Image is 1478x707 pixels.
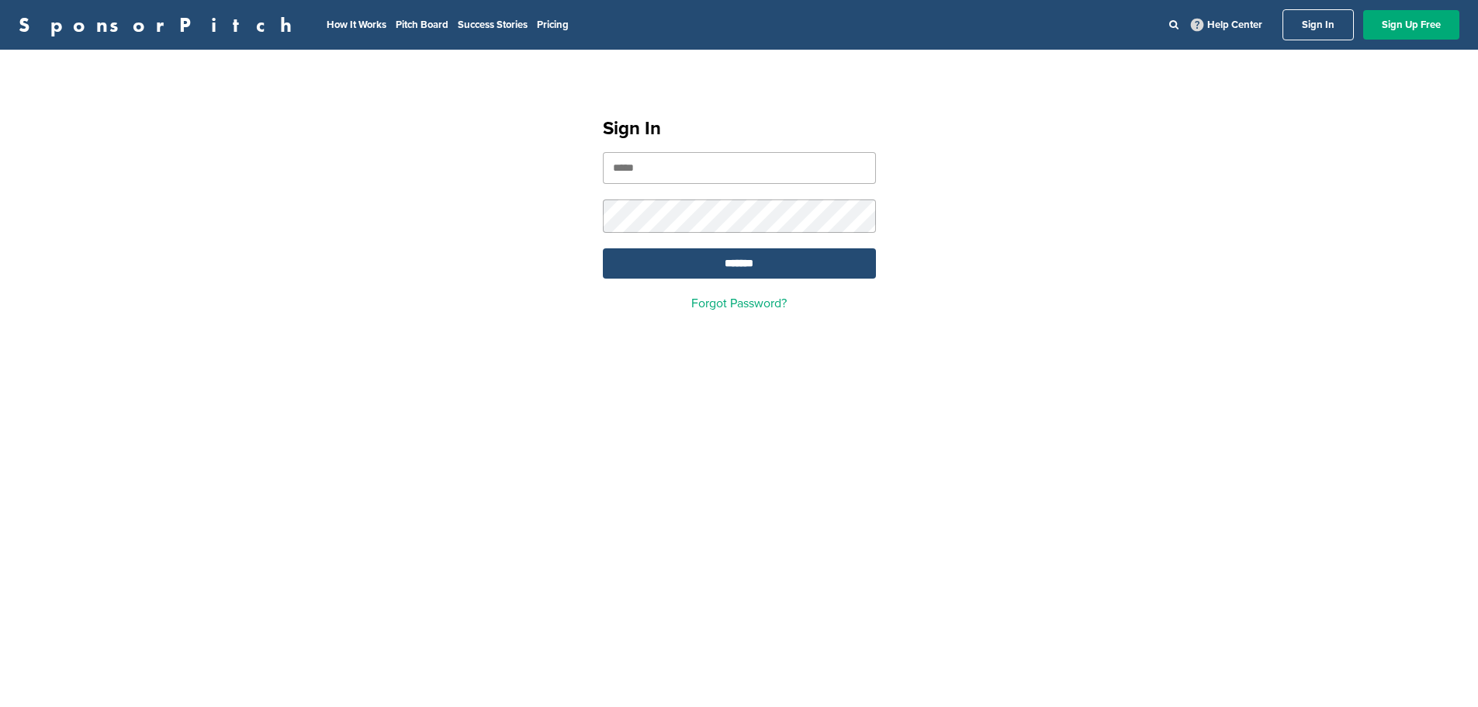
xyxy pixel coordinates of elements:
[603,115,876,143] h1: Sign In
[19,15,302,35] a: SponsorPitch
[1363,10,1459,40] a: Sign Up Free
[1188,16,1265,34] a: Help Center
[691,296,787,311] a: Forgot Password?
[327,19,386,31] a: How It Works
[458,19,528,31] a: Success Stories
[1282,9,1354,40] a: Sign In
[537,19,569,31] a: Pricing
[396,19,448,31] a: Pitch Board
